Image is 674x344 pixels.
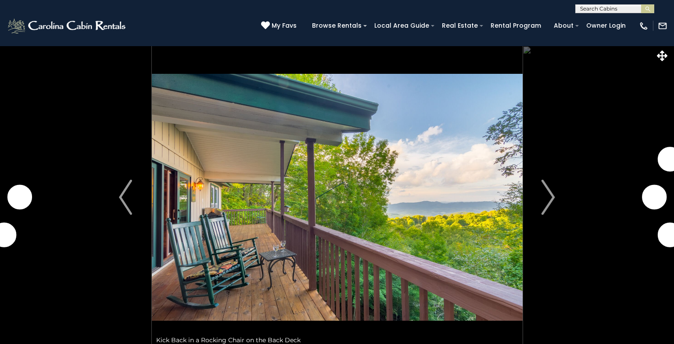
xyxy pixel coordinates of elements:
[542,180,555,215] img: arrow
[261,21,299,31] a: My Favs
[639,21,649,31] img: phone-regular-white.png
[437,19,482,33] a: Real Estate
[308,19,366,33] a: Browse Rentals
[486,19,545,33] a: Rental Program
[658,21,667,31] img: mail-regular-white.png
[582,19,630,33] a: Owner Login
[370,19,434,33] a: Local Area Guide
[7,17,128,35] img: White-1-2.png
[272,21,297,30] span: My Favs
[549,19,578,33] a: About
[119,180,132,215] img: arrow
